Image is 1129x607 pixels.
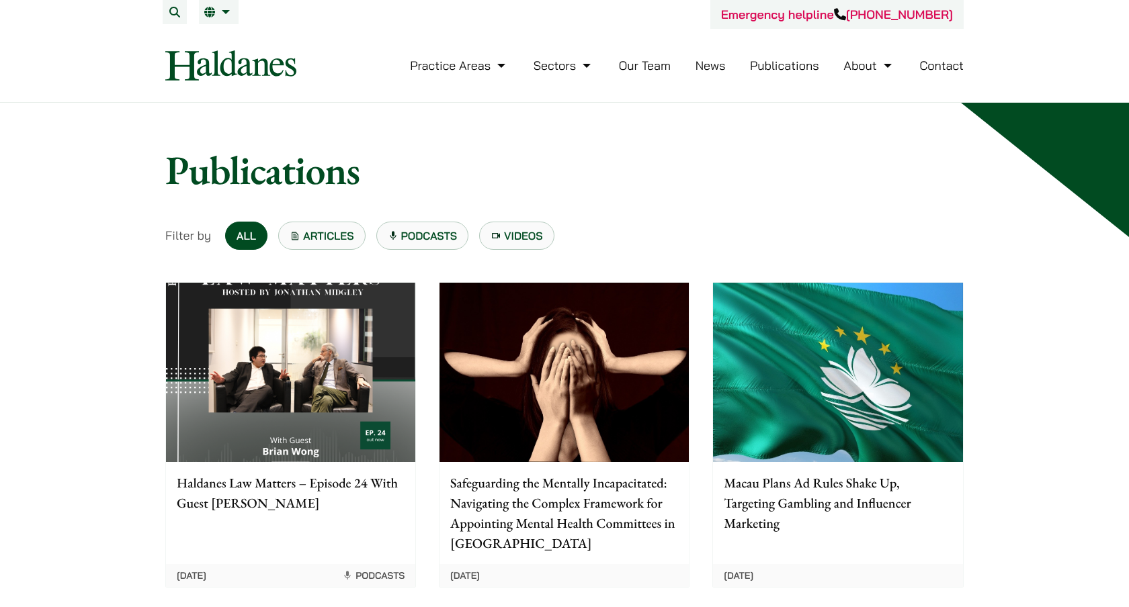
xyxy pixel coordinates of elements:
[165,146,964,194] h1: Publications
[165,282,416,588] a: Haldanes Law Matters – Episode 24 With Guest [PERSON_NAME] [DATE] Podcasts
[177,473,405,513] p: Haldanes Law Matters – Episode 24 With Guest [PERSON_NAME]
[450,473,678,553] p: Safeguarding the Mentally Incapacitated: Navigating the Complex Framework for Appointing Mental H...
[376,222,469,250] a: Podcasts
[204,7,233,17] a: EN
[439,282,689,588] a: Safeguarding the Mentally Incapacitated: Navigating the Complex Framework for Appointing Mental H...
[696,58,726,73] a: News
[165,50,296,81] img: Logo of Haldanes
[225,222,267,250] a: All
[619,58,671,73] a: Our Team
[534,58,594,73] a: Sectors
[177,569,206,581] time: [DATE]
[712,282,963,588] a: Macau Plans Ad Rules Shake Up, Targeting Gambling and Influencer Marketing [DATE]
[479,222,554,250] a: Videos
[410,58,509,73] a: Practice Areas
[919,58,964,73] a: Contact
[450,569,480,581] time: [DATE]
[721,7,953,22] a: Emergency helpline[PHONE_NUMBER]
[342,569,405,581] span: Podcasts
[724,569,753,581] time: [DATE]
[724,473,952,533] p: Macau Plans Ad Rules Shake Up, Targeting Gambling and Influencer Marketing
[278,222,366,250] a: Articles
[843,58,894,73] a: About
[750,58,819,73] a: Publications
[165,226,211,244] span: Filter by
